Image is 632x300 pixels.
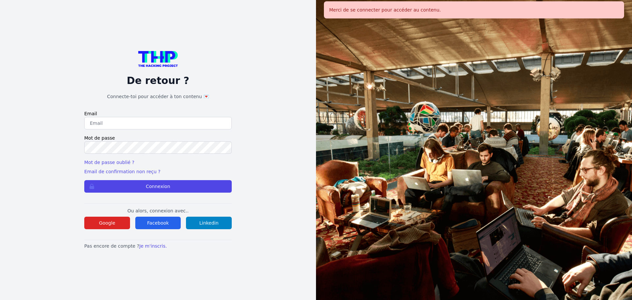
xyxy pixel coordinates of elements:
a: Je m'inscris. [139,243,167,249]
label: Email [84,110,232,117]
button: Google [84,217,130,229]
button: Facebook [135,217,181,229]
input: Email [84,117,232,129]
p: Pas encore de compte ? [84,243,232,249]
img: logo [138,51,178,67]
button: Connexion [84,180,232,193]
p: Ou alors, connexion avec.. [84,207,232,214]
button: Linkedin [186,217,232,229]
p: De retour ? [84,75,232,87]
a: Mot de passe oublié ? [84,160,134,165]
div: Merci de se connecter pour accéder au contenu. [324,1,624,18]
a: Email de confirmation non reçu ? [84,169,160,174]
label: Mot de passe [84,135,232,141]
h1: Connecte-toi pour accéder à ton contenu 💌 [84,93,232,100]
